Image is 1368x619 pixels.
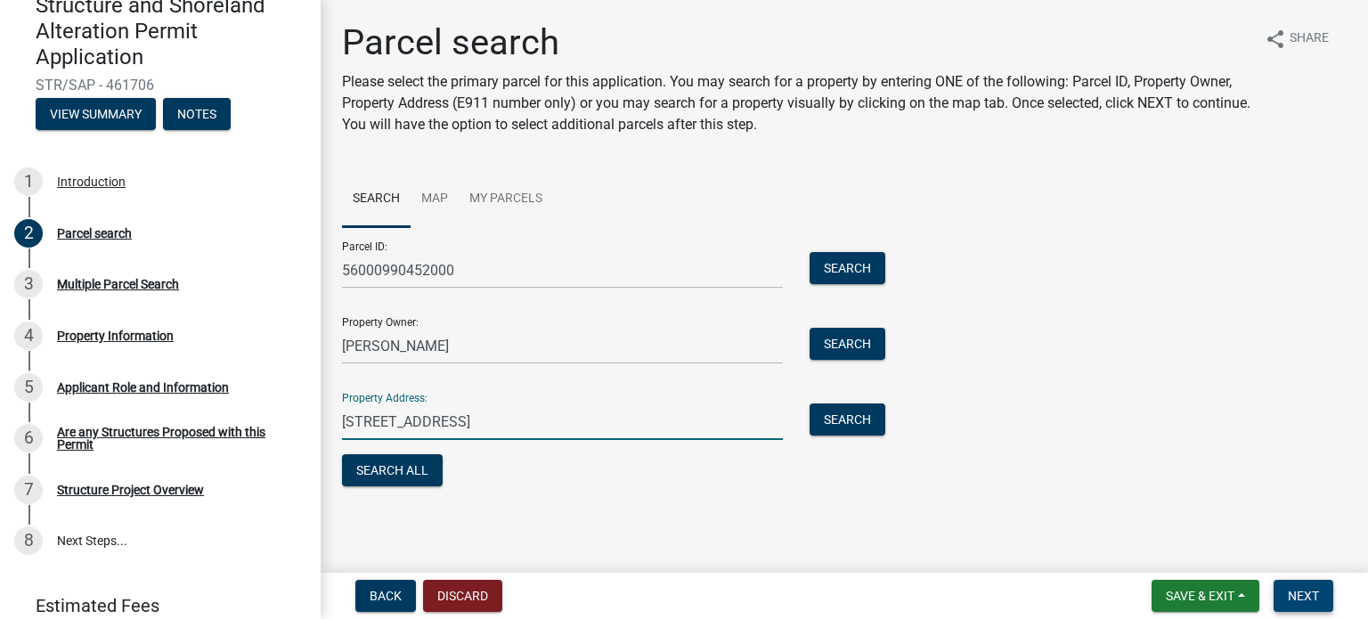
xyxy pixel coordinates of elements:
[36,77,285,94] span: STR/SAP - 461706
[355,580,416,612] button: Back
[163,109,231,123] wm-modal-confirm: Notes
[14,322,43,350] div: 4
[1152,580,1259,612] button: Save & Exit
[1265,29,1286,50] i: share
[36,109,156,123] wm-modal-confirm: Summary
[342,454,443,486] button: Search All
[36,98,156,130] button: View Summary
[423,580,502,612] button: Discard
[14,167,43,196] div: 1
[411,171,459,228] a: Map
[1274,580,1333,612] button: Next
[57,278,179,290] div: Multiple Parcel Search
[810,403,885,436] button: Search
[57,175,126,188] div: Introduction
[810,328,885,360] button: Search
[14,373,43,402] div: 5
[342,21,1250,64] h1: Parcel search
[57,227,132,240] div: Parcel search
[57,330,174,342] div: Property Information
[1290,29,1329,50] span: Share
[14,424,43,452] div: 6
[163,98,231,130] button: Notes
[370,589,402,603] span: Back
[57,484,204,496] div: Structure Project Overview
[459,171,553,228] a: My Parcels
[1166,589,1234,603] span: Save & Exit
[342,171,411,228] a: Search
[14,219,43,248] div: 2
[1288,589,1319,603] span: Next
[14,270,43,298] div: 3
[14,476,43,504] div: 7
[810,252,885,284] button: Search
[57,381,229,394] div: Applicant Role and Information
[14,526,43,555] div: 8
[342,71,1250,135] p: Please select the primary parcel for this application. You may search for a property by entering ...
[1250,21,1343,56] button: shareShare
[57,426,292,451] div: Are any Structures Proposed with this Permit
